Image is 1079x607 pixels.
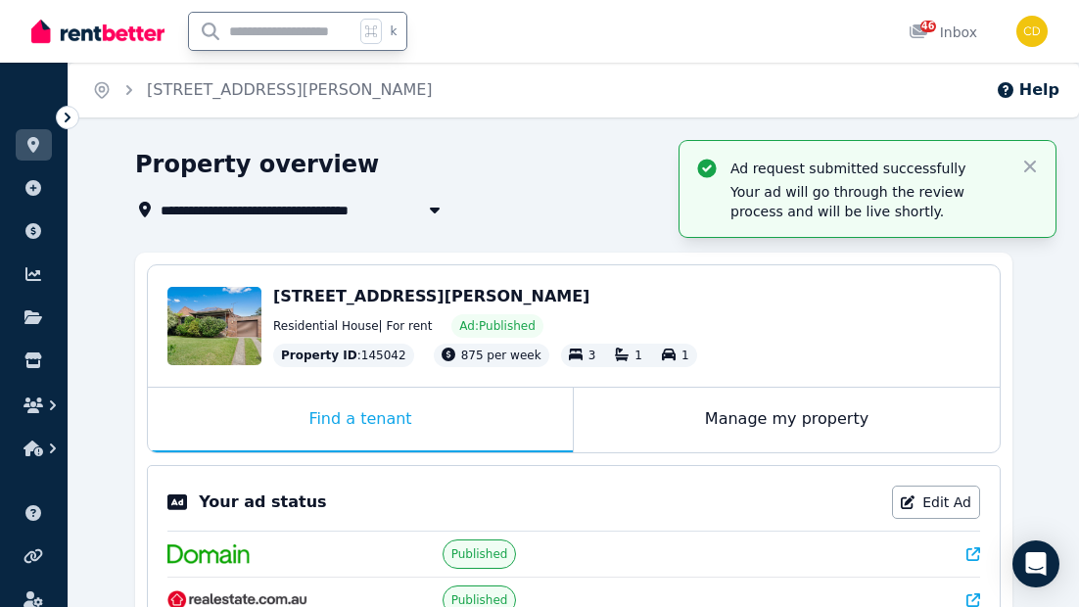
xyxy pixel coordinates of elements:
span: 1 [634,349,642,362]
span: 46 [920,21,936,32]
span: [STREET_ADDRESS][PERSON_NAME] [273,287,589,305]
button: Help [996,78,1059,102]
img: Chris Dimitropoulos [1016,16,1048,47]
span: Residential House | For rent [273,318,432,334]
img: RentBetter [31,17,164,46]
div: : 145042 [273,344,414,367]
span: 1 [681,349,689,362]
a: [STREET_ADDRESS][PERSON_NAME] [147,80,433,99]
p: Your ad will go through the review process and will be live shortly. [730,182,1005,221]
p: Your ad status [199,490,326,514]
span: Ad: Published [459,318,535,334]
img: Domain.com.au [167,544,250,564]
h1: Property overview [135,149,379,180]
p: Ad request submitted successfully [730,159,1005,178]
span: 3 [588,349,596,362]
div: Find a tenant [148,388,573,452]
div: Manage my property [574,388,1000,452]
nav: Breadcrumb [69,63,456,117]
span: 875 per week [461,349,541,362]
div: Inbox [909,23,977,42]
a: Edit Ad [892,486,980,519]
div: Open Intercom Messenger [1012,540,1059,587]
span: k [390,23,397,39]
span: Property ID [281,348,357,363]
span: Published [451,546,508,562]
